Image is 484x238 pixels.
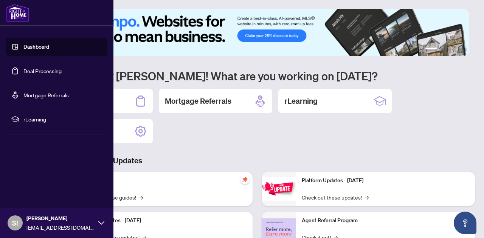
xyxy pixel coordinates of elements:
h3: Brokerage & Industry Updates [39,155,475,166]
h2: rLearning [284,96,318,106]
img: Slide 0 [39,9,469,56]
span: → [139,193,143,201]
img: logo [6,4,29,22]
p: Self-Help [79,177,247,185]
button: 5 [458,48,461,51]
span: pushpin [240,175,250,184]
button: 3 [446,48,449,51]
h2: Mortgage Referrals [165,96,231,106]
span: → [365,193,369,201]
h1: Welcome back [PERSON_NAME]! What are you working on [DATE]? [39,69,475,83]
span: SI [12,218,18,228]
p: Platform Updates - [DATE] [302,177,469,185]
span: rLearning [23,115,102,123]
a: Check out these updates!→ [302,193,369,201]
img: Platform Updates - June 23, 2025 [262,177,296,201]
button: Open asap [454,212,476,234]
p: Platform Updates - [DATE] [79,217,247,225]
a: Deal Processing [23,68,62,74]
button: 4 [452,48,455,51]
button: 2 [440,48,443,51]
button: 6 [464,48,467,51]
span: [EMAIL_ADDRESS][DOMAIN_NAME] [26,223,95,232]
a: Dashboard [23,43,49,50]
button: 1 [425,48,437,51]
a: Mortgage Referrals [23,92,69,98]
span: [PERSON_NAME] [26,214,95,223]
p: Agent Referral Program [302,217,469,225]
